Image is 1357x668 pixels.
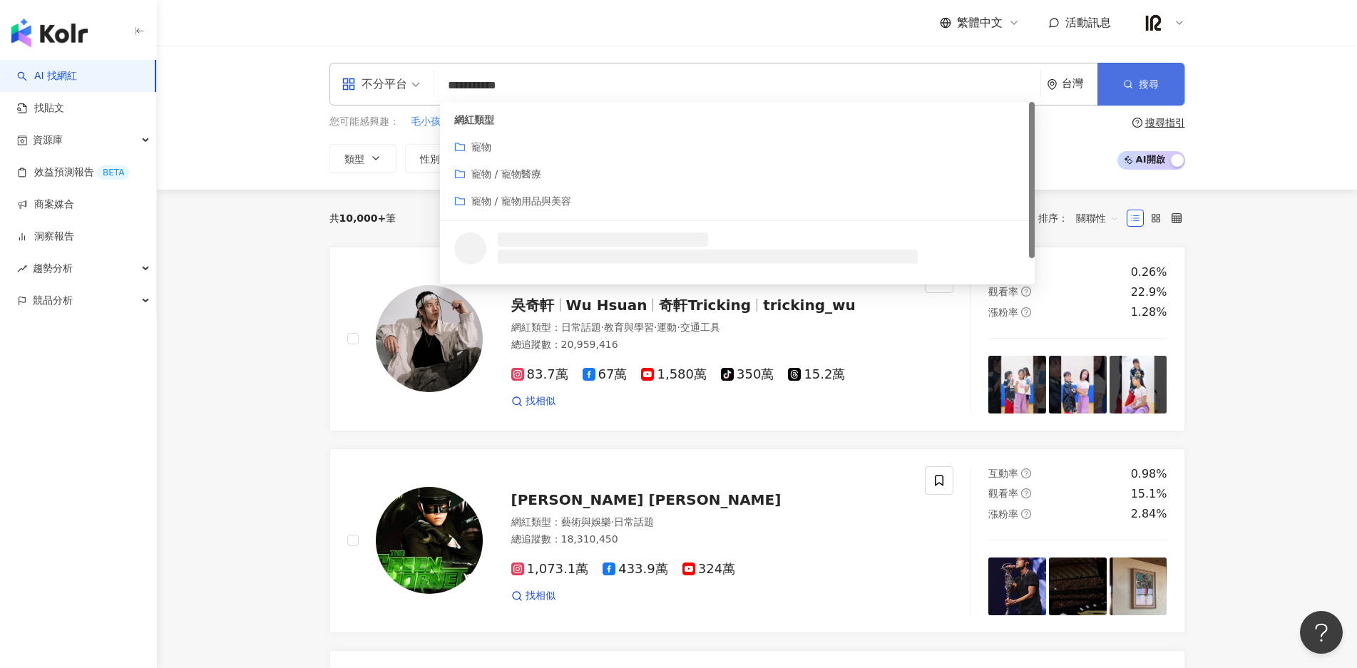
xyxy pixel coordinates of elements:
[677,322,680,333] span: ·
[511,367,568,382] span: 83.7萬
[454,113,1020,128] div: 網紅類型
[988,488,1018,499] span: 觀看率
[1049,557,1107,615] img: post-image
[471,195,571,207] span: 寵物 / 寵物用品與美容
[1021,509,1031,519] span: question-circle
[1131,486,1167,502] div: 15.1%
[957,15,1003,31] span: 繁體中文
[329,247,1185,431] a: KOL Avatar吳奇軒Wu Hsuan奇軒Trickingtricking_wu網紅類型：日常話題·教育與學習·運動·交通工具總追蹤數：20,959,41683.7萬67萬1,580萬350...
[1021,468,1031,478] span: question-circle
[1021,307,1031,317] span: question-circle
[329,212,396,224] div: 共 筆
[721,367,774,382] span: 350萬
[511,491,782,508] span: [PERSON_NAME] [PERSON_NAME]
[511,589,555,603] a: 找相似
[611,516,614,528] span: ·
[1076,207,1119,230] span: 關聯性
[561,322,601,333] span: 日常話題
[17,101,64,115] a: 找貼文
[1038,207,1127,230] div: 排序：
[526,589,555,603] span: 找相似
[511,297,554,314] span: 吳奇軒
[11,19,88,47] img: logo
[604,322,654,333] span: 教育與學習
[511,562,589,577] span: 1,073.1萬
[682,562,735,577] span: 324萬
[1131,284,1167,300] div: 22.9%
[641,367,707,382] span: 1,580萬
[1131,304,1167,320] div: 1.28%
[1132,118,1142,128] span: question-circle
[511,321,908,335] div: 網紅類型 ：
[33,284,73,317] span: 競品分析
[329,115,399,129] span: 您可能感興趣：
[1145,117,1185,128] div: 搜尋指引
[511,533,908,547] div: 總追蹤數 ： 18,310,450
[1047,79,1058,90] span: environment
[561,516,611,528] span: 藝術與娛樂
[329,144,396,173] button: 類型
[1110,356,1167,413] img: post-image
[17,264,27,274] span: rise
[1097,63,1184,106] button: 搜尋
[1110,557,1167,615] img: post-image
[376,285,483,392] img: KOL Avatar
[329,448,1185,633] a: KOL Avatar[PERSON_NAME] [PERSON_NAME]網紅類型：藝術與娛樂·日常話題總追蹤數：18,310,4501,073.1萬433.9萬324萬找相似互動率questi...
[788,367,845,382] span: 15.2萬
[1139,78,1159,90] span: 搜尋
[566,297,647,314] span: Wu Hsuan
[1065,16,1111,29] span: 活動訊息
[1049,356,1107,413] img: post-image
[17,197,74,212] a: 商案媒合
[471,141,491,153] span: 寵物
[376,487,483,594] img: KOL Avatar
[454,166,466,182] span: folder
[405,144,472,173] button: 性別
[471,168,541,180] span: 寵物 / 寵物醫療
[411,115,441,129] span: 毛小孩
[33,124,63,156] span: 資源庫
[1300,611,1343,654] iframe: Help Scout Beacon - Open
[657,322,677,333] span: 運動
[454,139,466,155] span: folder
[988,286,1018,297] span: 觀看率
[339,212,386,224] span: 10,000+
[1021,488,1031,498] span: question-circle
[614,516,654,528] span: 日常話題
[511,338,908,352] div: 總追蹤數 ： 20,959,416
[659,297,751,314] span: 奇軒Tricking
[1021,287,1031,297] span: question-circle
[420,153,440,165] span: 性別
[17,165,130,180] a: 效益預測報告BETA
[511,394,555,408] a: 找相似
[680,322,720,333] span: 交通工具
[454,193,466,209] span: folder
[526,394,555,408] span: 找相似
[17,230,74,244] a: 洞察報告
[601,322,604,333] span: ·
[33,252,73,284] span: 趨勢分析
[1131,506,1167,522] div: 2.84%
[763,297,856,314] span: tricking_wu
[583,367,628,382] span: 67萬
[988,307,1018,318] span: 漲粉率
[342,73,407,96] div: 不分平台
[654,322,657,333] span: ·
[988,557,1046,615] img: post-image
[1131,264,1167,280] div: 0.26%
[988,508,1018,520] span: 漲粉率
[1131,466,1167,482] div: 0.98%
[988,468,1018,479] span: 互動率
[603,562,668,577] span: 433.9萬
[410,114,441,130] button: 毛小孩
[342,77,356,91] span: appstore
[17,69,77,83] a: searchAI 找網紅
[988,356,1046,413] img: post-image
[1140,9,1167,36] img: IR%20logo_%E9%BB%91.png
[1062,78,1097,90] div: 台灣
[344,153,364,165] span: 類型
[511,515,908,530] div: 網紅類型 ：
